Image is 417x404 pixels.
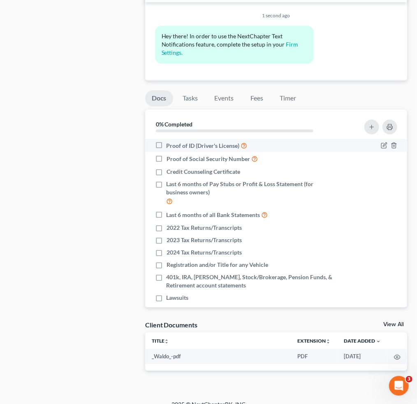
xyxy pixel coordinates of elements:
span: 2022 Tax Returns/Transcripts [167,224,242,232]
a: Date Added expand_more [344,338,381,344]
a: Extensionunfold_more [297,338,331,344]
span: Registration and/or Title for any Vehicle [167,261,268,269]
a: Tasks [176,90,205,106]
a: View All [383,322,404,327]
i: unfold_more [326,339,331,344]
a: Events [208,90,241,106]
span: 401k, IRA, [PERSON_NAME], Stock/Brokerage, Pension Funds, & Retirement account statements [167,273,335,290]
div: 1 second ago [155,12,397,19]
td: [DATE] [337,349,387,364]
span: Last 6 months of Pay Stubs or Profit & Loss Statement (for business owners) [167,180,335,196]
span: Hey there! In order to use the NextChapter Text Notifications feature, complete the setup in your [162,33,285,48]
span: 2024 Tax Returns/Transcripts [167,248,242,257]
a: Docs [145,90,173,106]
strong: 0% Completed [156,121,193,128]
span: Last 6 months of all Bank Statements [167,211,260,219]
a: Titleunfold_more [152,338,169,344]
td: PDF [291,349,337,364]
span: 3 [406,376,412,383]
div: Client Documents [145,320,198,329]
a: Fees [244,90,270,106]
td: _Waldo_-pdf [145,349,291,364]
i: expand_more [376,339,381,344]
span: 2023 Tax Returns/Transcripts [167,236,242,244]
span: Lawsuits [167,294,189,302]
span: Proof of ID (Driver's License) [167,142,240,150]
iframe: Intercom live chat [389,376,409,396]
span: Proof of Social Security Number [167,155,250,163]
a: Timer [273,90,303,106]
i: unfold_more [164,339,169,344]
span: Credit Counseling Certificate [167,168,240,176]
